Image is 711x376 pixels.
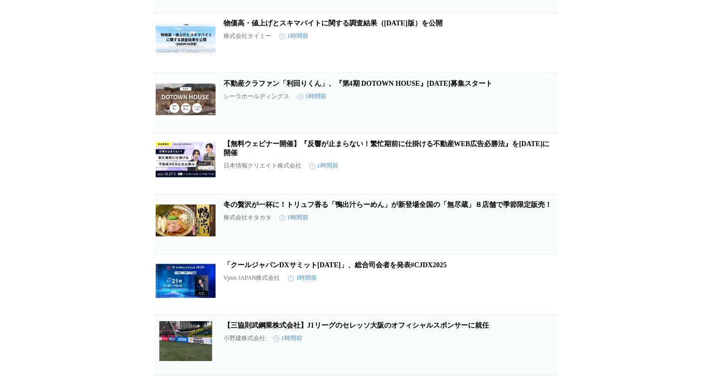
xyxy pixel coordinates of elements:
p: 日本情報クリエイト株式会社 [224,162,301,170]
time: 1時間前 [279,32,308,40]
p: 小野建株式会社 [224,334,265,343]
img: 「クールジャパンDXサミット2025」、総合司会者を発表#CJDX2025 [156,261,216,301]
p: シーラホールディングス [224,92,289,101]
time: 1時間前 [273,334,302,343]
time: 1時間前 [297,92,326,101]
time: 1時間前 [288,274,317,282]
img: 不動産クラファン「利回りくん」、『第4期 DOTOWN HOUSE』10/15（水）募集スタート [156,79,216,119]
p: Vpon JAPAN株式会社 [224,274,280,282]
a: 「クールジャパンDXサミット[DATE]」、総合司会者を発表#CJDX2025 [224,261,447,269]
a: 【三協則武鋼業株式会社】J1リーグのセレッソ大阪のオフィシャルスポンサーに就任 [224,322,489,329]
img: 冬の贅沢が一杯に！トリュフ香る「鴨出汁らーめん」が新登場全国の「無尽蔵」８店舗で季節限定販売！ [156,200,216,240]
a: 物価高・値上げとスキマバイトに関する調査結果（[DATE]版）を公開 [224,19,443,27]
a: 不動産クラファン「利回りくん」、『第4期 DOTOWN HOUSE』[DATE]募集スタート [224,80,492,87]
p: 株式会社タイミー [224,32,271,40]
time: 1時間前 [309,162,338,170]
time: 1時間前 [279,213,308,222]
img: 物価高・値上げとスキマバイトに関する調査結果（2025年10月版）を公開 [156,19,216,59]
p: 株式会社キタカタ [224,213,271,222]
a: 冬の贅沢が一杯に！トリュフ香る「鴨出汁らーめん」が新登場全国の「無尽蔵」８店舗で季節限定販売！ [224,201,552,208]
img: 【三協則武鋼業株式会社】J1リーグのセレッソ大阪のオフィシャルスポンサーに就任 [156,321,216,361]
img: 【無料ウェビナー開催】『反響が止まらない！繁忙期前に仕掛ける不動産WEB広告必勝法』を10月27日(月)に開催 [156,140,216,180]
a: 【無料ウェビナー開催】『反響が止まらない！繁忙期前に仕掛ける不動産WEB広告必勝法』を[DATE]に開催 [224,140,550,157]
